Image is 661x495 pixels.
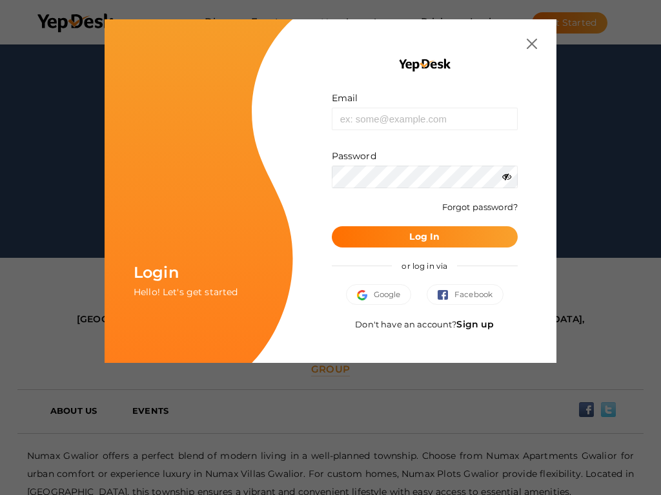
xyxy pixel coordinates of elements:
[134,263,179,282] span: Login
[332,92,358,104] label: Email
[442,202,518,212] a: Forgot password?
[527,39,537,49] img: close.svg
[332,108,518,130] input: ex: some@example.com
[346,284,412,305] button: Google
[134,286,238,298] span: Hello! Let's get started
[398,58,451,72] img: YEP_black_cropped.png
[332,150,376,162] label: Password
[357,290,374,300] img: google.svg
[427,284,503,305] button: Facebook
[332,226,518,247] button: Log In
[456,318,494,330] a: Sign up
[438,290,454,300] img: facebook.svg
[409,231,440,242] b: Log In
[392,251,457,280] span: or log in via
[355,319,494,329] span: Don't have an account?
